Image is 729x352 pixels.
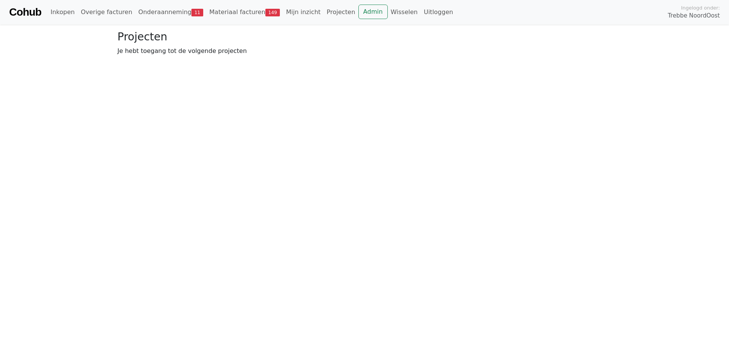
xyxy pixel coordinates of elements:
[117,46,612,56] p: Je hebt toegang tot de volgende projecten
[421,5,456,20] a: Uitloggen
[388,5,421,20] a: Wisselen
[681,4,720,11] span: Ingelogd onder:
[283,5,324,20] a: Mijn inzicht
[117,30,612,43] h3: Projecten
[191,9,203,16] span: 11
[135,5,206,20] a: Onderaanneming11
[265,9,280,16] span: 149
[324,5,358,20] a: Projecten
[78,5,135,20] a: Overige facturen
[206,5,283,20] a: Materiaal facturen149
[668,11,720,20] span: Trebbe NoordOost
[9,3,41,21] a: Cohub
[47,5,77,20] a: Inkopen
[358,5,388,19] a: Admin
